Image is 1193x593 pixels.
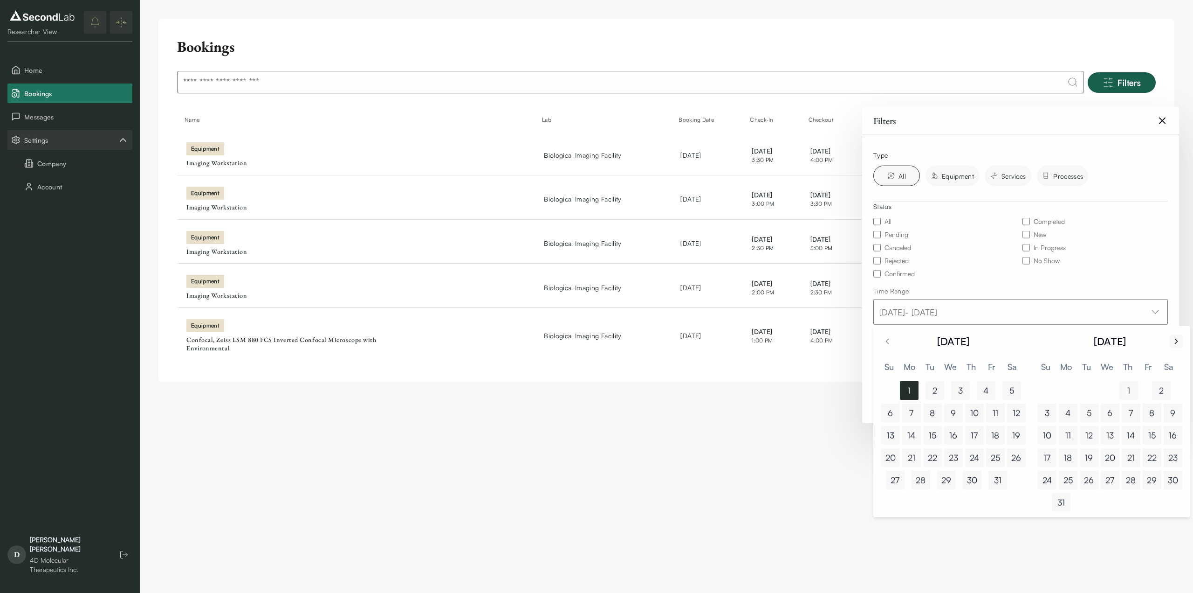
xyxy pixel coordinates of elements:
label: Canceled [884,243,911,252]
span: Filters [1118,76,1141,89]
a: Account [7,177,132,196]
button: 7 [902,404,921,422]
th: Thursday [961,360,981,374]
span: 4:00 PM [810,156,851,164]
button: 8 [923,404,942,422]
label: Pending [884,230,908,239]
button: 31 [988,471,1007,489]
th: Booking Date [671,109,742,131]
span: Biological Imaging Facility [544,194,621,204]
span: 2:00 PM [752,288,791,297]
button: Go to previous month [881,335,894,348]
button: 2 [1152,381,1171,400]
div: Imaging Workstation [186,203,419,212]
a: Messages [7,107,132,126]
button: 9 [1164,404,1182,422]
span: Bookings [24,89,129,98]
span: [DATE] [810,190,851,200]
div: Imaging Workstation [186,248,419,256]
span: 1:00 PM [752,336,791,345]
th: Name [177,109,535,131]
button: 3 [1038,404,1056,422]
div: equipment [186,275,224,288]
button: 21 [902,448,921,467]
span: Biological Imaging Facility [544,283,621,293]
div: [DATE] [680,238,733,248]
button: Expand/Collapse sidebar [110,11,132,34]
a: Bookings [7,84,132,103]
div: [DATE] [680,331,733,341]
h6: Filters [873,114,896,127]
th: Wednesday [940,360,961,374]
button: 10 [1038,426,1056,445]
button: 9 [944,404,963,422]
span: Messages [24,112,129,122]
span: Settings [24,135,117,145]
th: Friday [1138,360,1159,374]
button: Go to next month [1170,335,1183,348]
button: 5 [1080,404,1098,422]
div: [DATE] [937,334,969,349]
button: 14 [1122,426,1140,445]
button: 1 [900,381,919,400]
button: 21 [1122,448,1140,467]
div: Type [873,150,1168,160]
span: Home [24,65,129,75]
button: 20 [881,448,900,467]
button: 29 [1143,471,1161,489]
button: 18 [986,426,1005,445]
button: 28 [912,471,930,489]
div: Imaging Workstation [186,159,419,167]
label: new [1034,230,1046,239]
a: equipmentImaging Workstation [186,143,525,167]
button: 30 [963,471,981,489]
button: 13 [881,426,900,445]
a: Home [7,60,132,80]
a: equipmentImaging Workstation [186,276,525,300]
button: 28 [1122,471,1140,489]
span: All [898,171,906,181]
button: 20 [1101,448,1119,467]
a: equipmentConfocal, Zeiss LSM 880 FCS Inverted Confocal Microscope with Environmental [186,320,525,352]
span: [DATE] [752,279,791,288]
span: [DATE] [752,327,791,336]
button: 27 [886,471,905,489]
button: 1 [1119,381,1138,400]
button: 27 [1101,471,1119,489]
div: Status [873,202,1168,211]
button: 26 [1080,471,1098,489]
button: notifications [84,11,106,34]
th: Check-In [742,109,801,131]
label: In Progress [1034,243,1066,252]
button: 17 [1038,448,1056,467]
button: 23 [944,448,963,467]
th: Monday [1056,360,1076,374]
button: 11 [986,404,1005,422]
button: 12 [1007,404,1026,422]
label: No Show [1034,256,1060,265]
span: [DATE] [810,327,851,336]
button: 24 [1038,471,1056,489]
button: 25 [1059,471,1077,489]
button: 15 [1143,426,1161,445]
div: [DATE] [1094,334,1126,349]
label: Confirmed [884,269,915,279]
button: 29 [937,471,956,489]
span: 4:00 PM [810,336,851,345]
button: 24 [965,448,984,467]
th: Wednesday [1097,360,1118,374]
label: Completed [1034,217,1065,226]
span: 3:30 PM [810,200,851,208]
li: Settings [7,130,132,150]
div: Settings sub items [7,130,132,150]
a: equipmentImaging Workstation [186,232,525,256]
button: 3 [951,381,970,400]
button: 13 [1101,426,1119,445]
button: 30 [1164,471,1182,489]
div: equipment [186,319,224,332]
div: Imaging Workstation [186,292,419,300]
th: Checkout [801,109,860,131]
button: 25 [986,448,1005,467]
